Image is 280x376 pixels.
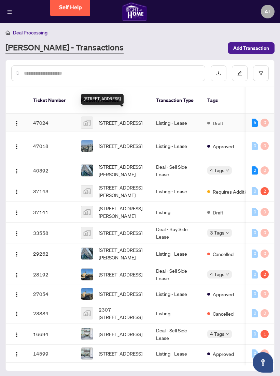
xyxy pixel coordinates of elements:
img: thumbnail-img [81,348,93,359]
span: [STREET_ADDRESS][PERSON_NAME] [99,163,145,178]
span: Cancelled [213,250,234,258]
img: Logo [14,272,19,278]
span: [STREET_ADDRESS] [99,119,142,126]
span: Requires Additional Docs [213,188,257,195]
td: 47018 [28,132,75,160]
th: Transaction Type [151,87,202,114]
img: Logo [14,231,19,236]
td: Deal - Sell Side Lease [151,324,202,345]
div: 0 [261,119,269,127]
img: thumbnail-img [81,185,93,197]
span: 3 Tags [210,229,224,237]
img: thumbnail-img [81,288,93,300]
button: Logo [11,140,22,151]
img: thumbnail-img [81,206,93,218]
button: Logo [11,186,22,197]
button: Logo [11,248,22,259]
button: Logo [11,288,22,299]
span: down [226,273,229,276]
span: Approved [213,290,234,298]
div: [STREET_ADDRESS] [81,94,124,105]
span: [STREET_ADDRESS] [99,271,142,278]
div: 0 [261,166,269,175]
span: Deal Processing [13,30,47,36]
button: Logo [11,269,22,280]
button: Logo [11,308,22,319]
img: Logo [14,292,19,297]
button: Open asap [253,352,273,373]
span: 4 Tags [210,166,224,174]
img: logo [122,2,147,21]
span: 4 Tags [210,330,224,338]
td: Listing - Lease [151,345,202,363]
img: Logo [14,311,19,317]
a: [PERSON_NAME] - Transactions [5,42,124,54]
span: [STREET_ADDRESS] [99,330,142,338]
div: 0 [261,229,269,237]
th: Ticket Number [28,87,75,114]
span: [STREET_ADDRESS] [99,290,142,298]
td: 47024 [28,114,75,132]
td: Deal - Sell Side Lease [151,160,202,181]
div: 0 [261,208,269,216]
span: 4 Tags [210,270,224,278]
span: down [226,332,229,336]
div: 0 [261,349,269,358]
td: 23884 [28,303,75,324]
span: home [5,30,10,35]
span: Add Transaction [233,43,269,54]
button: Logo [11,165,22,176]
td: Deal - Buy Side Lease [151,223,202,243]
span: [STREET_ADDRESS][PERSON_NAME] [99,246,145,261]
img: Logo [14,332,19,337]
img: Logo [14,210,19,215]
span: edit [237,71,242,76]
td: 33558 [28,223,75,243]
td: Listing - Lease [151,181,202,202]
img: thumbnail-img [81,269,93,280]
div: 0 [252,229,258,237]
img: thumbnail-img [81,328,93,340]
span: Self Help [59,4,82,11]
button: Logo [11,117,22,128]
button: edit [232,65,248,81]
div: 0 [252,187,258,195]
td: 27054 [28,285,75,303]
td: Listing - Lease [151,132,202,160]
td: Listing - Lease [151,114,202,132]
img: Logo [14,252,19,257]
span: Approved [213,142,234,150]
img: thumbnail-img [81,140,93,152]
div: 0 [261,250,269,258]
button: download [211,65,226,81]
td: Listing [151,202,202,223]
td: 37141 [28,202,75,223]
span: menu [7,10,12,14]
span: [STREET_ADDRESS] [99,350,142,357]
button: Logo [11,329,22,340]
img: thumbnail-img [81,165,93,176]
td: 28192 [28,264,75,285]
span: down [226,231,229,235]
img: Logo [14,351,19,357]
div: 0 [261,290,269,298]
span: down [226,169,229,172]
img: Logo [14,168,19,174]
span: [STREET_ADDRESS][PERSON_NAME] [99,184,145,199]
span: filter [258,71,263,76]
img: thumbnail-img [81,248,93,259]
div: 0 [252,349,258,358]
span: Draft [213,209,223,216]
td: 14599 [28,345,75,363]
td: 37143 [28,181,75,202]
span: Cancelled [213,310,234,317]
img: Logo [14,144,19,149]
div: 0 [252,208,258,216]
div: 0 [261,309,269,317]
img: thumbnail-img [81,227,93,239]
button: Logo [11,227,22,238]
div: 0 [252,250,258,258]
td: Listing [151,303,202,324]
div: 5 [252,119,258,127]
div: 0 [261,142,269,150]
